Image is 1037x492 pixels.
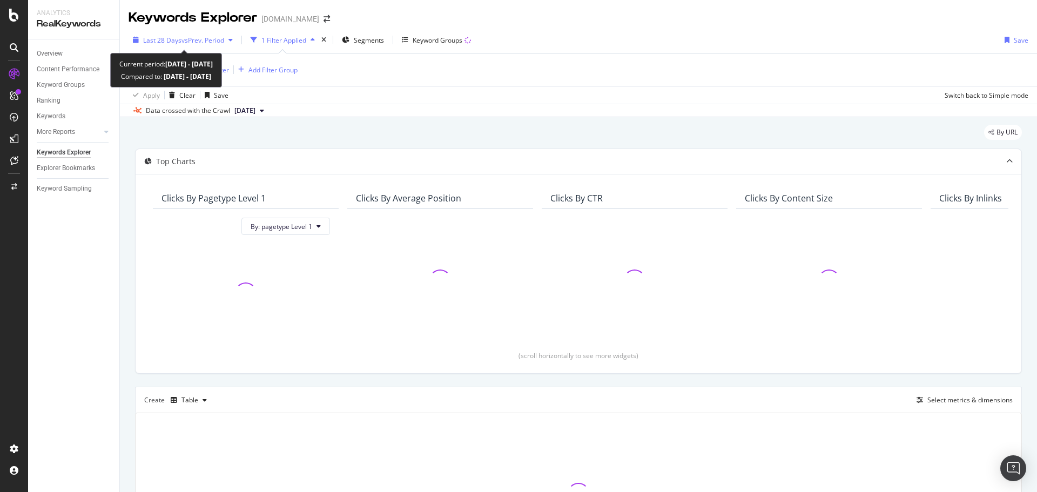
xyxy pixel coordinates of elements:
div: Overview [37,48,63,59]
div: times [319,35,328,45]
div: Clicks By Inlinks [939,193,1002,204]
div: Save [1014,36,1028,45]
div: Data crossed with the Crawl [146,106,230,116]
span: By URL [996,129,1018,136]
div: Keyword Groups [37,79,85,91]
div: arrow-right-arrow-left [324,15,330,23]
button: Table [166,392,211,409]
span: Segments [354,36,384,45]
a: Content Performance [37,64,112,75]
div: Current period: [119,58,213,70]
div: 1 Filter Applied [261,36,306,45]
div: Apply [143,91,160,100]
div: Add Filter Group [248,65,298,75]
button: Add Filter Group [234,63,298,76]
div: Compared to: [121,70,211,83]
div: Table [181,397,198,403]
div: Keywords Explorer [129,9,257,27]
button: Segments [338,31,388,49]
b: [DATE] - [DATE] [165,59,213,69]
div: RealKeywords [37,18,111,30]
button: Save [1000,31,1028,49]
div: Select metrics & dimensions [927,395,1013,405]
button: Save [200,86,228,104]
span: By: pagetype Level 1 [251,222,312,231]
div: Switch back to Simple mode [945,91,1028,100]
b: [DATE] - [DATE] [162,72,211,81]
span: vs Prev. Period [181,36,224,45]
div: Ranking [37,95,60,106]
div: Keywords Explorer [37,147,91,158]
a: Keywords Explorer [37,147,112,158]
button: [DATE] [230,104,268,117]
a: Keyword Sampling [37,183,112,194]
button: Switch back to Simple mode [940,86,1028,104]
div: Keyword Sampling [37,183,92,194]
div: More Reports [37,126,75,138]
div: Open Intercom Messenger [1000,455,1026,481]
a: Explorer Bookmarks [37,163,112,174]
div: (scroll horizontally to see more widgets) [149,351,1008,360]
div: Explorer Bookmarks [37,163,95,174]
button: Select metrics & dimensions [912,394,1013,407]
a: Keywords [37,111,112,122]
div: Analytics [37,9,111,18]
a: More Reports [37,126,101,138]
button: 1 Filter Applied [246,31,319,49]
button: By: pagetype Level 1 [241,218,330,235]
div: Content Performance [37,64,99,75]
div: Clicks By pagetype Level 1 [161,193,266,204]
div: legacy label [984,125,1022,140]
div: Clear [179,91,196,100]
div: Keyword Groups [413,36,462,45]
div: Clicks By CTR [550,193,603,204]
button: Clear [165,86,196,104]
span: Last 28 Days [143,36,181,45]
div: Clicks By Average Position [356,193,461,204]
button: Apply [129,86,160,104]
a: Overview [37,48,112,59]
div: Keywords [37,111,65,122]
div: [DOMAIN_NAME] [261,14,319,24]
button: Last 28 DaysvsPrev. Period [129,31,237,49]
a: Keyword Groups [37,79,112,91]
div: Save [214,91,228,100]
a: Ranking [37,95,112,106]
button: Keyword Groups [398,31,475,49]
div: Clicks By Content Size [745,193,833,204]
div: Top Charts [156,156,196,167]
div: Create [144,392,211,409]
span: 2025 Sep. 17th [234,106,255,116]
